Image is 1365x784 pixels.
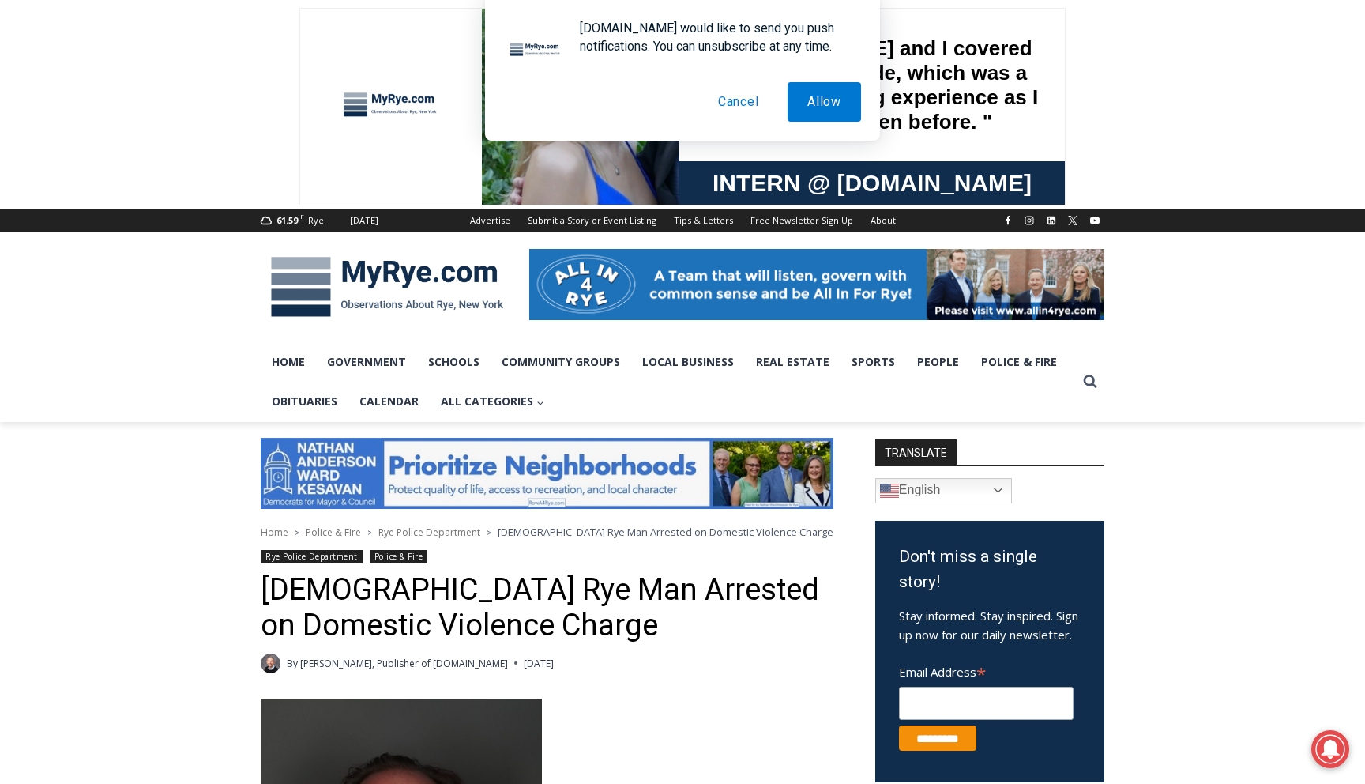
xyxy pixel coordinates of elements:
a: Free Newsletter Sign Up [742,209,862,232]
a: Intern @ [DOMAIN_NAME] [380,153,765,197]
a: About [862,209,904,232]
img: notification icon [504,19,567,82]
a: Home [261,526,288,539]
span: > [487,527,491,538]
a: Instagram [1020,211,1039,230]
a: Sports [840,342,906,382]
a: Real Estate [745,342,840,382]
a: Linkedin [1042,211,1061,230]
span: > [367,527,372,538]
a: Home [261,342,316,382]
time: [DATE] [524,656,554,671]
img: MyRye.com [261,246,513,328]
button: Cancel [698,82,779,122]
a: Government [316,342,417,382]
strong: TRANSLATE [875,439,957,465]
a: Rye Police Department [378,526,480,539]
div: [DATE] [350,213,378,228]
a: [PERSON_NAME], Publisher of [DOMAIN_NAME] [300,657,508,670]
a: Author image [261,654,280,673]
a: Local Business [631,342,745,382]
span: Intern @ [DOMAIN_NAME] [413,157,732,193]
span: By [287,656,298,671]
div: "[PERSON_NAME] and I covered the [DATE] Parade, which was a really eye opening experience as I ha... [399,1,746,153]
a: Submit a Story or Event Listing [519,209,665,232]
span: 61.59 [276,214,298,226]
h1: [DEMOGRAPHIC_DATA] Rye Man Arrested on Domestic Violence Charge [261,572,833,644]
img: All in for Rye [529,249,1104,320]
span: [DEMOGRAPHIC_DATA] Rye Man Arrested on Domestic Violence Charge [498,525,833,539]
a: Police & Fire [306,526,361,539]
a: Police & Fire [970,342,1068,382]
span: F [300,212,304,220]
div: Rye [308,213,324,228]
div: [DOMAIN_NAME] would like to send you push notifications. You can unsubscribe at any time. [567,19,861,55]
a: Police & Fire [370,550,428,563]
a: Facebook [998,211,1017,230]
a: YouTube [1085,211,1104,230]
a: Rye Police Department [261,550,363,563]
button: View Search Form [1076,367,1104,396]
p: Stay informed. Stay inspired. Sign up now for our daily newsletter. [899,606,1081,644]
a: Schools [417,342,491,382]
button: Allow [788,82,861,122]
img: en [880,481,899,500]
a: Calendar [348,382,430,421]
span: > [295,527,299,538]
a: People [906,342,970,382]
button: Child menu of All Categories [430,382,555,421]
a: Advertise [461,209,519,232]
label: Email Address [899,656,1074,684]
a: English [875,478,1012,503]
h3: Don't miss a single story! [899,545,1081,594]
nav: Breadcrumbs [261,524,833,540]
a: X [1063,211,1082,230]
nav: Secondary Navigation [461,209,904,232]
a: Tips & Letters [665,209,742,232]
nav: Primary Navigation [261,342,1076,422]
a: Community Groups [491,342,631,382]
a: Obituaries [261,382,348,421]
